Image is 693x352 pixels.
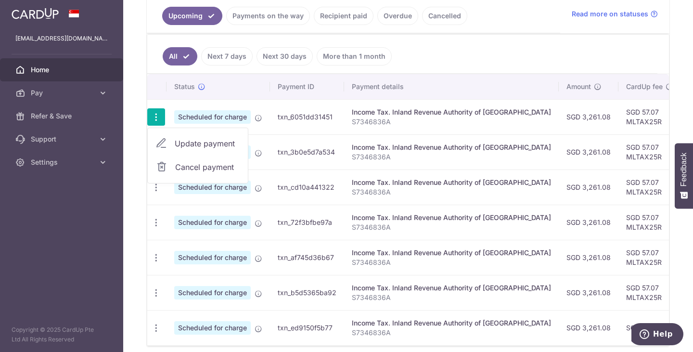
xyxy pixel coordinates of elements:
span: Settings [31,157,94,167]
td: SGD 3,261.08 [559,310,618,345]
div: Income Tax. Inland Revenue Authority of [GEOGRAPHIC_DATA] [352,178,551,187]
span: Amount [566,82,591,91]
td: txn_72f3bfbe97a [270,205,344,240]
td: SGD 3,261.08 [559,275,618,310]
button: Feedback - Show survey [675,143,693,209]
span: CardUp fee [626,82,663,91]
iframe: Opens a widget where you can find more information [631,323,683,347]
a: Cancelled [422,7,467,25]
span: Pay [31,88,94,98]
span: Read more on statuses [572,9,648,19]
a: More than 1 month [317,47,392,65]
th: Payment ID [270,74,344,99]
td: SGD 3,261.08 [559,134,618,169]
td: SGD 3,261.08 [559,205,618,240]
a: All [163,47,197,65]
span: Scheduled for charge [174,286,251,300]
span: Support [31,134,94,144]
p: S7346836A [352,152,551,162]
span: Scheduled for charge [174,110,251,124]
span: Scheduled for charge [174,181,251,194]
a: Overdue [377,7,418,25]
th: Payment details [344,74,559,99]
td: SGD 57.07 MLTAX25R [618,99,681,134]
div: Income Tax. Inland Revenue Authority of [GEOGRAPHIC_DATA] [352,318,551,328]
a: Recipient paid [314,7,373,25]
span: Scheduled for charge [174,251,251,264]
span: Home [31,65,94,75]
td: SGD 84.79 [618,310,681,345]
td: SGD 57.07 MLTAX25R [618,205,681,240]
td: SGD 57.07 MLTAX25R [618,169,681,205]
a: Payments on the way [226,7,310,25]
span: Feedback [680,153,688,186]
td: txn_6051dd31451 [270,99,344,134]
div: Income Tax. Inland Revenue Authority of [GEOGRAPHIC_DATA] [352,283,551,293]
td: txn_3b0e5d7a534 [270,134,344,169]
p: S7346836A [352,328,551,338]
a: Next 7 days [201,47,253,65]
td: SGD 3,261.08 [559,169,618,205]
span: Scheduled for charge [174,321,251,335]
span: Scheduled for charge [174,216,251,229]
td: SGD 57.07 MLTAX25R [618,240,681,275]
td: SGD 57.07 MLTAX25R [618,275,681,310]
div: Income Tax. Inland Revenue Authority of [GEOGRAPHIC_DATA] [352,213,551,222]
a: Next 30 days [257,47,313,65]
td: txn_b5d5365ba92 [270,275,344,310]
p: S7346836A [352,293,551,302]
p: S7346836A [352,117,551,127]
td: txn_af745d36b67 [270,240,344,275]
a: Upcoming [162,7,222,25]
td: txn_ed9150f5b77 [270,310,344,345]
span: Refer & Save [31,111,94,121]
p: S7346836A [352,222,551,232]
img: CardUp [12,8,59,19]
span: Status [174,82,195,91]
div: Income Tax. Inland Revenue Authority of [GEOGRAPHIC_DATA] [352,143,551,152]
p: S7346836A [352,258,551,267]
p: S7346836A [352,187,551,197]
td: SGD 3,261.08 [559,240,618,275]
td: txn_cd10a441322 [270,169,344,205]
div: Income Tax. Inland Revenue Authority of [GEOGRAPHIC_DATA] [352,107,551,117]
td: SGD 57.07 MLTAX25R [618,134,681,169]
div: Income Tax. Inland Revenue Authority of [GEOGRAPHIC_DATA] [352,248,551,258]
td: SGD 3,261.08 [559,99,618,134]
a: Read more on statuses [572,9,658,19]
p: [EMAIL_ADDRESS][DOMAIN_NAME] [15,34,108,43]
